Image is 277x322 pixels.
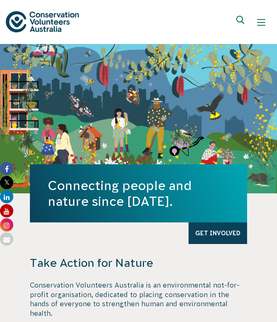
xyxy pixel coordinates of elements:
[30,256,247,270] h4: Take Action for Nature
[48,178,229,209] h1: Connecting people and nature since [DATE].
[236,16,247,29] span: Expand search box
[30,281,247,318] p: Conservation Volunteers Australia is an environmental not-for-profit organisation, dedicated to p...
[231,12,251,32] button: Expand search box Close search box
[6,11,79,32] img: logo.svg
[189,222,247,244] a: Get Involved
[251,12,271,32] button: Show mobile navigation menu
